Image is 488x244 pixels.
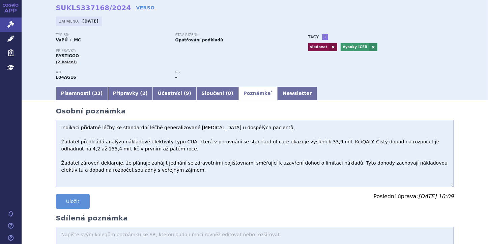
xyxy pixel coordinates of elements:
[56,120,454,187] textarea: Indikaci přídatné léčby ke standardní léčbě generalizované [MEDICAL_DATA] u dospělých pacientů, Ž...
[56,49,295,53] p: Přípravky:
[153,87,196,100] a: Účastníci (9)
[56,214,454,222] h2: Sdílená poznámka
[196,87,238,100] a: Sloučení (0)
[308,33,319,41] h3: Tagy
[175,33,288,37] p: Stav řízení:
[56,60,77,64] span: (2 balení)
[136,4,154,11] a: VERSO
[175,70,288,74] p: RS:
[56,87,108,100] a: Písemnosti (33)
[175,75,177,80] strong: -
[322,34,328,40] a: +
[94,91,101,96] span: 33
[278,87,317,100] a: Newsletter
[186,91,189,96] span: 9
[56,194,90,209] button: Uložit
[418,193,454,200] span: [DATE] 10:09
[228,91,231,96] span: 0
[238,87,278,100] a: Poznámka*
[56,107,454,115] h2: Osobní poznámka
[56,33,169,37] p: Typ SŘ:
[56,70,169,74] p: ATC:
[56,75,76,80] strong: ROZANOLIXIZUMAB
[59,19,81,24] span: Zahájeno:
[341,43,369,51] a: Vysoky ICER
[175,38,223,42] strong: Opatřování podkladů
[56,54,79,58] span: RYSTIGGO
[82,19,98,24] strong: [DATE]
[142,91,146,96] span: 2
[374,194,454,199] p: Poslední úprava:
[108,87,153,100] a: Přípravky (2)
[308,43,329,51] a: sledovat
[56,4,131,12] strong: SUKLS337168/2024
[56,38,81,42] strong: VaPÚ + MC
